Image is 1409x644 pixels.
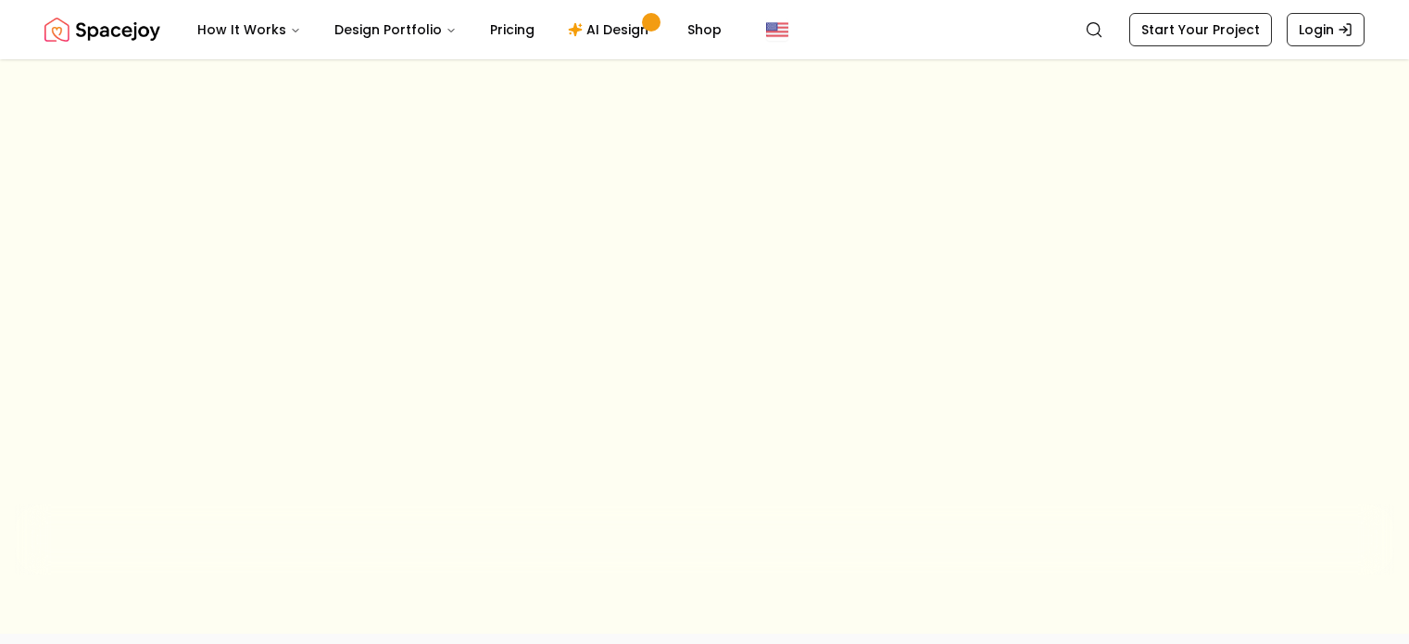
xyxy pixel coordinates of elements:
[44,11,160,48] a: Spacejoy
[673,11,736,48] a: Shop
[1287,13,1365,46] a: Login
[44,11,160,48] img: Spacejoy Logo
[182,11,736,48] nav: Main
[182,11,316,48] button: How It Works
[766,19,788,41] img: United States
[553,11,669,48] a: AI Design
[1129,13,1272,46] a: Start Your Project
[320,11,472,48] button: Design Portfolio
[475,11,549,48] a: Pricing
